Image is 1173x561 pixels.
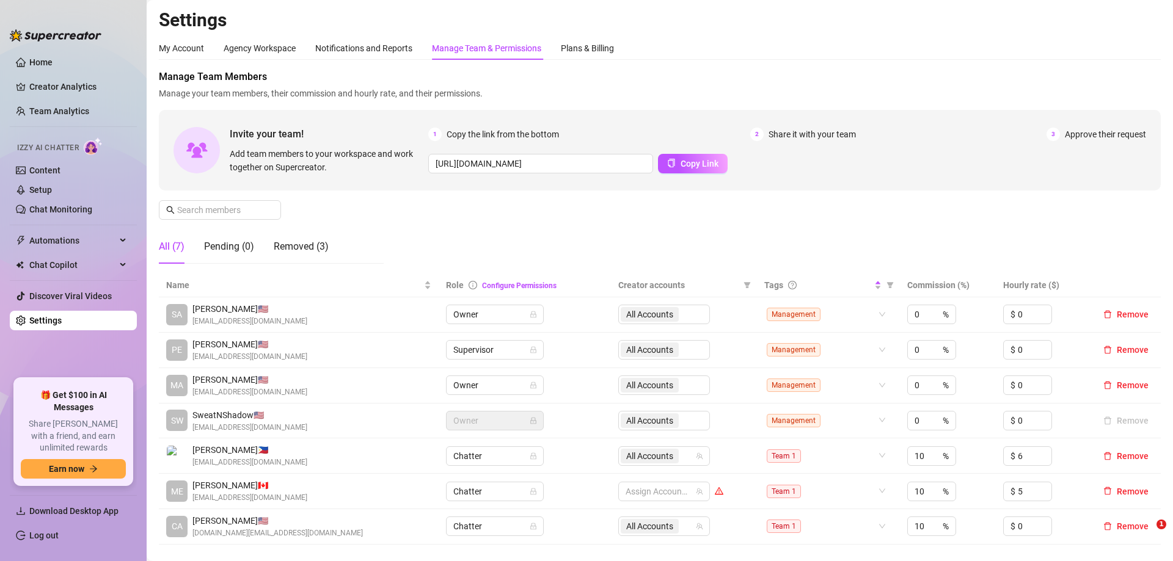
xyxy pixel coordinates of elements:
a: Chat Monitoring [29,204,92,214]
div: All (7) [159,239,185,254]
a: Setup [29,185,52,195]
span: Team 1 [767,485,801,498]
span: delete [1103,346,1112,354]
span: lock [530,523,537,530]
span: Owner [453,376,536,394]
span: lock [530,382,537,389]
span: Share [PERSON_NAME] with a friend, and earn unlimited rewards [21,418,126,454]
span: Approve their request [1065,128,1146,141]
div: Plans & Billing [561,42,614,55]
button: Remove [1098,449,1153,463]
span: arrow-right [89,465,98,473]
span: [PERSON_NAME] 🇺🇸 [192,514,363,527]
div: Manage Team & Permissions [432,42,541,55]
th: Hourly rate ($) [996,273,1091,297]
button: Remove [1098,378,1153,393]
div: My Account [159,42,204,55]
span: thunderbolt [16,236,26,245]
span: [EMAIL_ADDRESS][DOMAIN_NAME] [192,492,307,504]
iframe: Intercom live chat [1131,519,1161,549]
span: team [696,523,703,530]
span: Chat Copilot [29,255,116,275]
button: Copy Link [658,154,728,173]
span: SW [171,414,183,427]
span: Copy Link [681,159,718,168]
span: 1 [428,128,442,141]
th: Commission (%) [900,273,995,297]
span: All Accounts [621,449,679,463]
img: logo-BBDzfeDw.svg [10,29,101,42]
span: Management [767,343,820,357]
span: filter [884,276,896,294]
span: 3 [1047,128,1060,141]
span: Manage your team members, their commission and hourly rate, and their permissions. [159,87,1161,100]
span: Earn now [49,464,84,474]
span: team [696,488,703,495]
span: Remove [1117,487,1149,496]
a: Creator Analytics [29,77,127,96]
span: SweatNShadow 🇺🇸 [192,408,307,422]
span: lock [530,452,537,460]
a: Configure Permissions [482,281,557,290]
span: [PERSON_NAME] 🇺🇸 [192,338,307,351]
div: Agency Workspace [224,42,296,55]
span: delete [1103,381,1112,389]
div: Removed (3) [274,239,329,254]
span: Chatter [453,482,536,501]
span: Chatter [453,447,536,465]
span: Management [767,414,820,427]
span: 1 [1157,519,1166,529]
th: Name [159,273,439,297]
span: Copy the link from the bottom [447,128,559,141]
span: [PERSON_NAME] 🇺🇸 [192,302,307,316]
button: Remove [1098,342,1153,357]
button: Remove [1098,484,1153,499]
span: Creator accounts [618,278,739,292]
a: Settings [29,316,62,325]
span: Automations [29,231,116,250]
input: Search members [177,203,264,217]
span: Add team members to your workspace and work together on Supercreator. [230,147,423,174]
span: Team 1 [767,519,801,533]
span: download [16,506,26,516]
span: delete [1103,487,1112,495]
span: Supervisor [453,341,536,359]
span: filter [741,276,753,294]
span: Owner [453,411,536,430]
span: Team 1 [767,449,801,463]
div: Notifications and Reports [315,42,412,55]
span: All Accounts [621,519,679,534]
span: Izzy AI Chatter [17,142,79,154]
a: Discover Viral Videos [29,291,112,301]
a: Content [29,165,60,175]
span: 2 [750,128,764,141]
span: Remove [1117,345,1149,355]
span: 🎁 Get $100 in AI Messages [21,389,126,413]
span: [PERSON_NAME] 🇺🇸 [192,373,307,386]
span: filter [744,281,751,289]
span: info-circle [469,281,477,289]
span: filter [886,281,894,289]
span: Remove [1117,309,1149,319]
span: CA [172,519,183,533]
span: lock [530,417,537,424]
img: Jhon Kenneth Cornito [167,446,187,466]
div: Pending (0) [204,239,254,254]
span: [PERSON_NAME] 🇵🇭 [192,443,307,457]
span: Remove [1117,380,1149,390]
span: Management [767,308,820,321]
span: search [166,206,175,214]
button: Remove [1098,307,1153,322]
span: Share it with your team [769,128,856,141]
span: [DOMAIN_NAME][EMAIL_ADDRESS][DOMAIN_NAME] [192,527,363,539]
span: delete [1103,310,1112,319]
span: team [696,452,703,460]
span: question-circle [788,281,797,289]
span: [EMAIL_ADDRESS][DOMAIN_NAME] [192,351,307,363]
span: SA [172,308,182,321]
span: All Accounts [626,449,673,463]
a: Log out [29,530,59,540]
span: Tags [764,278,783,292]
span: delete [1103,522,1112,530]
span: Role [446,280,464,290]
